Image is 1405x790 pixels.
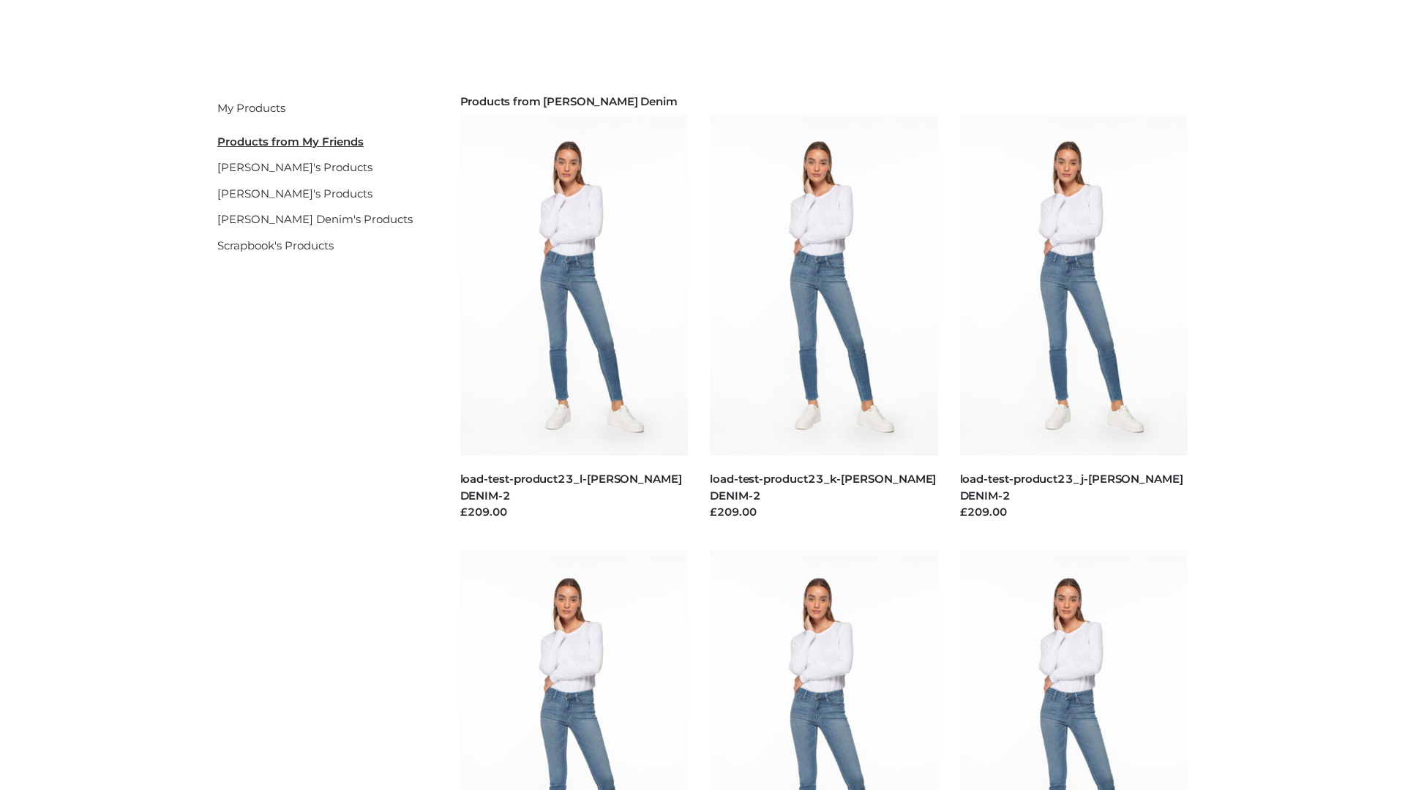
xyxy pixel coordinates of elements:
div: £209.00 [460,504,689,521]
div: £209.00 [960,504,1188,521]
a: load-test-product23_k-[PERSON_NAME] DENIM-2 [710,472,936,503]
a: Scrapbook's Products [217,238,334,252]
h2: Products from [PERSON_NAME] Denim [460,95,1188,108]
a: [PERSON_NAME]'s Products [217,160,372,174]
a: load-test-product23_j-[PERSON_NAME] DENIM-2 [960,472,1183,503]
a: My Products [217,101,285,115]
a: [PERSON_NAME]'s Products [217,187,372,200]
a: [PERSON_NAME] Denim's Products [217,212,413,226]
div: £209.00 [710,504,938,521]
a: load-test-product23_l-[PERSON_NAME] DENIM-2 [460,472,682,503]
u: Products from My Friends [217,135,364,148]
